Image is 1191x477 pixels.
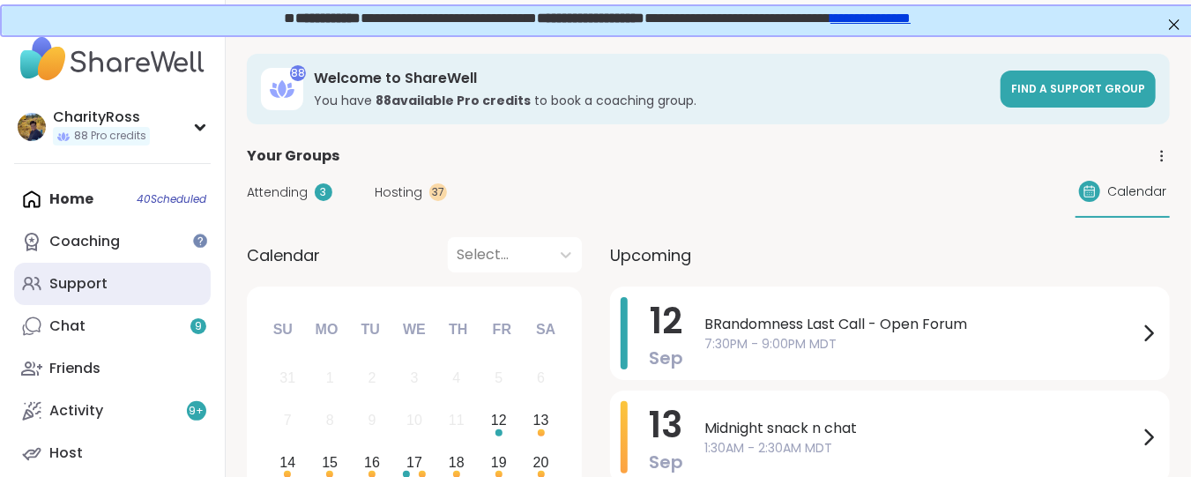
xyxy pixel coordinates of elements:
[375,183,422,202] span: Hosting
[307,310,346,349] div: Mo
[326,408,334,432] div: 8
[537,366,545,390] div: 6
[49,317,86,336] div: Chat
[18,113,46,141] img: CharityRoss
[53,108,150,127] div: CharityRoss
[364,451,380,474] div: 16
[14,305,211,347] a: Chat9
[704,314,1138,335] span: BRandomness Last Call - Open Forum
[480,402,517,440] div: Choose Friday, September 12th, 2025
[411,366,419,390] div: 3
[314,92,990,109] h3: You have to book a coaching group.
[491,408,507,432] div: 12
[650,296,682,346] span: 12
[284,408,292,432] div: 7
[190,404,205,419] span: 9 +
[368,366,376,390] div: 2
[406,451,422,474] div: 17
[610,243,691,267] span: Upcoming
[495,366,502,390] div: 5
[704,418,1138,439] span: Midnight snack n chat
[480,360,517,398] div: Not available Friday, September 5th, 2025
[326,366,334,390] div: 1
[14,28,211,90] img: ShareWell Nav Logo
[649,450,683,474] span: Sep
[49,274,108,294] div: Support
[14,220,211,263] a: Coaching
[650,400,683,450] span: 13
[354,360,391,398] div: Not available Tuesday, September 2nd, 2025
[269,402,307,440] div: Not available Sunday, September 7th, 2025
[269,360,307,398] div: Not available Sunday, August 31st, 2025
[1107,183,1166,201] span: Calendar
[368,408,376,432] div: 9
[533,408,549,432] div: 13
[195,319,202,334] span: 9
[396,360,434,398] div: Not available Wednesday, September 3rd, 2025
[193,234,207,248] iframe: Spotlight
[14,347,211,390] a: Friends
[264,310,302,349] div: Su
[452,366,460,390] div: 4
[704,335,1138,354] span: 7:30PM - 9:00PM MDT
[290,65,306,81] div: 88
[14,432,211,474] a: Host
[49,232,120,251] div: Coaching
[439,310,478,349] div: Th
[247,145,339,167] span: Your Groups
[247,243,320,267] span: Calendar
[533,451,549,474] div: 20
[74,129,146,144] span: 88 Pro credits
[315,183,332,201] div: 3
[649,346,683,370] span: Sep
[438,402,476,440] div: Not available Thursday, September 11th, 2025
[351,310,390,349] div: Tu
[449,451,465,474] div: 18
[449,408,465,432] div: 11
[322,451,338,474] div: 15
[49,443,83,463] div: Host
[311,402,349,440] div: Not available Monday, September 8th, 2025
[14,390,211,432] a: Activity9+
[522,360,560,398] div: Not available Saturday, September 6th, 2025
[1001,71,1156,108] a: Find a support group
[247,183,308,202] span: Attending
[491,451,507,474] div: 19
[396,402,434,440] div: Not available Wednesday, September 10th, 2025
[526,310,565,349] div: Sa
[279,366,295,390] div: 31
[395,310,434,349] div: We
[49,359,100,378] div: Friends
[1011,81,1145,96] span: Find a support group
[438,360,476,398] div: Not available Thursday, September 4th, 2025
[354,402,391,440] div: Not available Tuesday, September 9th, 2025
[314,69,990,88] h3: Welcome to ShareWell
[49,401,103,421] div: Activity
[429,183,447,201] div: 37
[14,263,211,305] a: Support
[376,92,531,109] b: 88 available Pro credit s
[482,310,521,349] div: Fr
[279,451,295,474] div: 14
[522,402,560,440] div: Choose Saturday, September 13th, 2025
[704,439,1138,458] span: 1:30AM - 2:30AM MDT
[311,360,349,398] div: Not available Monday, September 1st, 2025
[406,408,422,432] div: 10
